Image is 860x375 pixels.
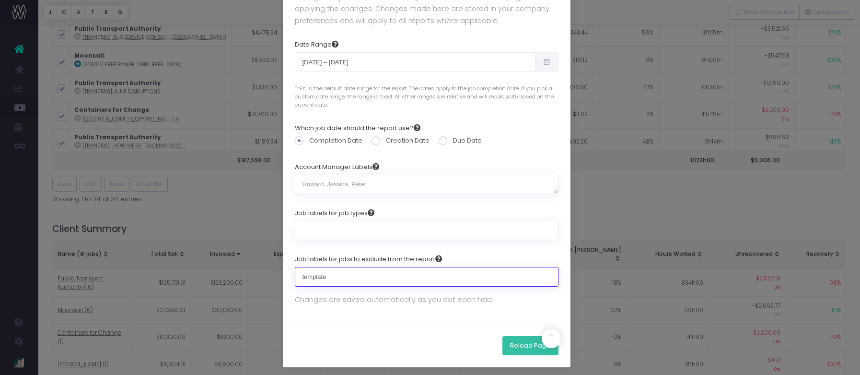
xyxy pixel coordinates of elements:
label: Creation Date [372,136,430,145]
button: Reload Page [502,336,558,355]
span: This is the default date range for the report. The dates apply to the job completion date. If you... [295,81,558,109]
label: Job labels for jobs to exclude from the report [295,254,442,264]
textarea: [PERSON_NAME], [PERSON_NAME], [PERSON_NAME], [PERSON_NAME], [PERSON_NAME], [PERSON_NAME], [PERSON... [295,175,558,194]
input: Select date range [295,52,535,72]
label: Account Manager Labels [295,162,379,172]
label: Date Range [295,40,338,49]
label: Due Date [439,136,482,145]
p: Changes are saved automatically as you exit each field. [295,294,558,305]
label: Which job date should the report use? [295,123,420,133]
label: Completion Date [295,136,362,145]
label: Job labels for job types [295,208,374,218]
